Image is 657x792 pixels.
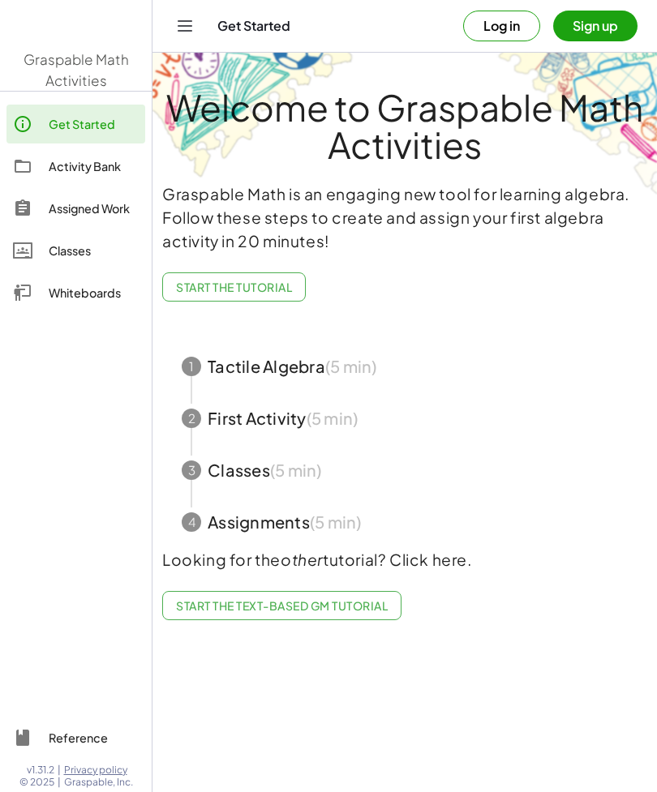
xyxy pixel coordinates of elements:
[162,272,306,302] button: Start the Tutorial
[162,340,647,392] button: 1Tactile Algebra(5 min)
[27,764,54,777] span: v1.31.2
[162,182,647,252] p: Graspable Math is an engaging new tool for learning algebra. Follow these steps to create and ass...
[162,496,647,548] button: 4Assignments(5 min)
[64,764,133,777] a: Privacy policy
[172,13,198,39] button: Toggle navigation
[6,273,145,312] a: Whiteboards
[6,105,145,143] a: Get Started
[6,147,145,186] a: Activity Bank
[162,591,401,620] a: Start the Text-based GM Tutorial
[553,11,638,41] button: Sign up
[182,357,201,376] div: 1
[49,156,139,176] div: Activity Bank
[49,728,139,747] div: Reference
[176,280,292,294] span: Start the Tutorial
[64,776,133,789] span: Graspable, Inc.
[49,241,139,260] div: Classes
[49,199,139,218] div: Assigned Work
[58,764,61,777] span: |
[19,776,54,789] span: © 2025
[6,231,145,270] a: Classes
[182,409,201,428] div: 2
[49,283,139,302] div: Whiteboards
[182,512,201,532] div: 4
[162,444,647,496] button: 3Classes(5 min)
[182,460,201,480] div: 3
[162,548,647,572] p: Looking for the tutorial? Click here.
[162,392,647,444] button: 2First Activity(5 min)
[162,88,647,163] h1: Welcome to Graspable Math Activities
[24,50,129,89] span: Graspable Math Activities
[58,776,61,789] span: |
[281,550,323,569] em: other
[463,11,540,41] button: Log in
[6,189,145,228] a: Assigned Work
[176,598,388,613] span: Start the Text-based GM Tutorial
[6,718,145,757] a: Reference
[49,114,139,134] div: Get Started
